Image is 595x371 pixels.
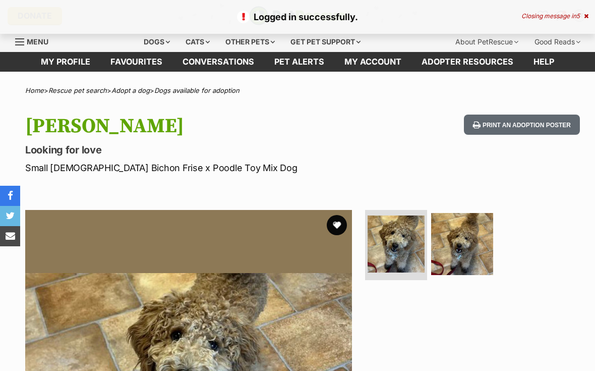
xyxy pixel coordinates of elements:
a: Adopter resources [411,52,523,72]
p: Small [DEMOGRAPHIC_DATA] Bichon Frise x Poodle Toy Mix Dog [25,161,364,175]
button: favourite [327,215,347,235]
span: 5 [576,12,580,20]
a: Home [25,86,44,94]
div: Closing message in [521,13,588,20]
span: Menu [27,37,48,46]
p: Logged in successfully. [10,10,585,24]
div: Other pets [218,32,282,52]
a: My account [334,52,411,72]
a: Pet alerts [264,52,334,72]
div: Dogs [137,32,177,52]
div: Get pet support [283,32,368,52]
a: Rescue pet search [48,86,107,94]
img: Photo of Bailey [368,216,425,273]
button: Print an adoption poster [464,115,580,135]
img: Photo of Bailey [431,213,493,275]
h1: [PERSON_NAME] [25,115,364,138]
div: Cats [178,32,217,52]
a: My profile [31,52,100,72]
a: Dogs available for adoption [154,86,240,94]
p: Looking for love [25,143,364,157]
a: Adopt a dog [111,86,150,94]
div: About PetRescue [448,32,525,52]
a: conversations [172,52,264,72]
a: Favourites [100,52,172,72]
a: Help [523,52,564,72]
div: Good Reads [527,32,587,52]
a: Menu [15,32,55,50]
